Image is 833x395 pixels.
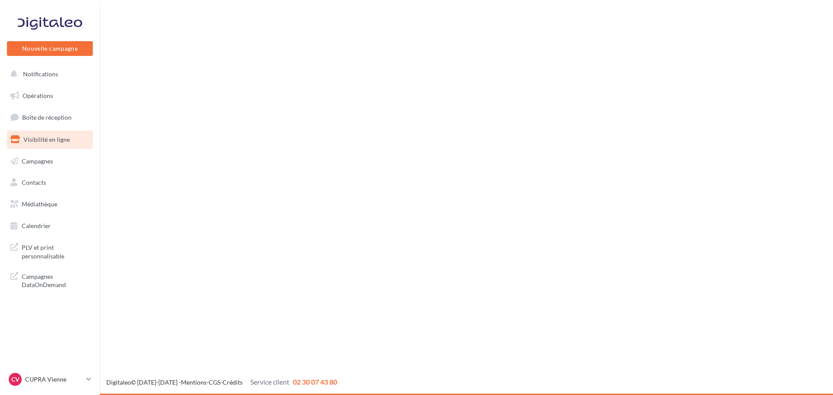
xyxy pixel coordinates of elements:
[5,152,95,170] a: Campagnes
[5,108,95,127] a: Boîte de réception
[11,375,20,384] span: CV
[22,157,53,164] span: Campagnes
[7,41,93,56] button: Nouvelle campagne
[23,136,70,143] span: Visibilité en ligne
[23,92,53,99] span: Opérations
[5,131,95,149] a: Visibilité en ligne
[223,379,243,386] a: Crédits
[5,217,95,235] a: Calendrier
[5,267,95,293] a: Campagnes DataOnDemand
[293,378,337,386] span: 02 30 07 43 80
[22,271,89,289] span: Campagnes DataOnDemand
[5,173,95,192] a: Contacts
[5,195,95,213] a: Médiathèque
[5,65,91,83] button: Notifications
[181,379,207,386] a: Mentions
[22,222,51,229] span: Calendrier
[23,70,58,78] span: Notifications
[22,179,46,186] span: Contacts
[22,242,89,260] span: PLV et print personnalisable
[22,200,57,208] span: Médiathèque
[106,379,131,386] a: Digitaleo
[5,238,95,264] a: PLV et print personnalisable
[7,371,93,388] a: CV CUPRA Vienne
[250,378,289,386] span: Service client
[106,379,337,386] span: © [DATE]-[DATE] - - -
[25,375,83,384] p: CUPRA Vienne
[5,87,95,105] a: Opérations
[22,114,72,121] span: Boîte de réception
[209,379,220,386] a: CGS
